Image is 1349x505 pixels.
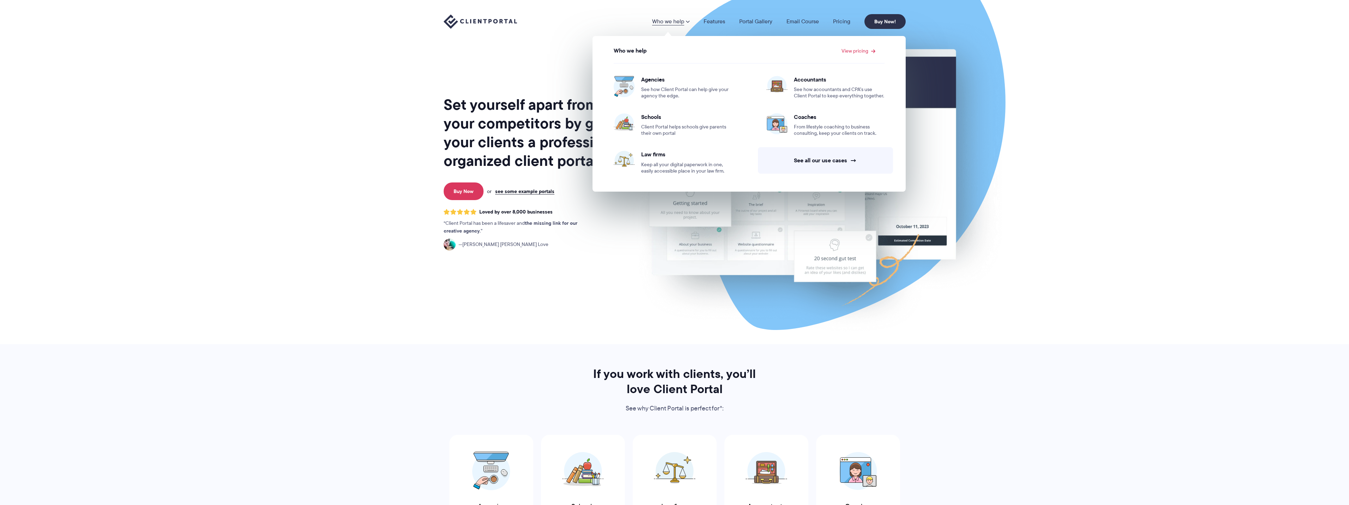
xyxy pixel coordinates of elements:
[584,366,766,397] h2: If you work with clients, you’ll love Client Portal
[833,19,850,24] a: Pricing
[444,95,628,170] h1: Set yourself apart from your competitors by giving your clients a professional, organized client ...
[495,188,554,194] a: see some example portals
[614,48,647,54] span: Who we help
[794,86,885,99] span: See how accountants and CPA’s use Client Portal to keep everything together.
[641,162,732,174] span: Keep all your digital paperwork in one, easily accessible place in your law firm.
[864,14,906,29] a: Buy Now!
[444,182,484,200] a: Buy Now
[641,86,732,99] span: See how Client Portal can help give your agency the edge.
[596,56,902,181] ul: View pricing
[479,209,553,215] span: Loved by over 8,000 businesses
[850,157,857,164] span: →
[641,124,732,137] span: Client Portal helps schools give parents their own portal
[794,124,885,137] span: From lifestyle coaching to business consulting, keep your clients on track.
[641,113,732,120] span: Schools
[487,188,492,194] span: or
[641,151,732,158] span: Law firms
[584,403,766,414] p: See why Client Portal is perfect for*:
[444,220,592,235] p: Client Portal has been a lifesaver and .
[641,76,732,83] span: Agencies
[758,147,893,174] a: See all our use cases
[786,19,819,24] a: Email Course
[794,113,885,120] span: Coaches
[704,19,725,24] a: Features
[794,76,885,83] span: Accountants
[652,19,689,24] a: Who we help
[444,219,577,235] strong: the missing link for our creative agency
[841,48,875,53] a: View pricing
[593,36,906,192] ul: Who we help
[458,241,548,248] span: [PERSON_NAME] [PERSON_NAME] Love
[739,19,772,24] a: Portal Gallery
